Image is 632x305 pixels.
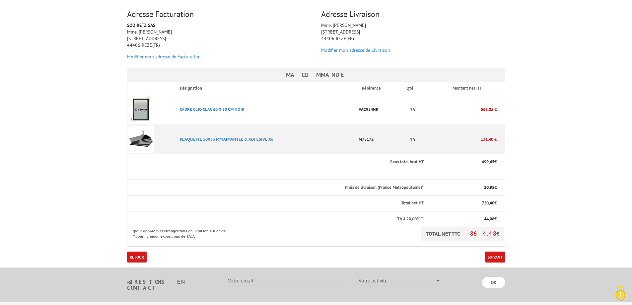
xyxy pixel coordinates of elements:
[316,22,510,57] div: Mme. [PERSON_NAME] [STREET_ADDRESS] 44406 REZE(FR)
[430,216,497,222] p: €
[430,200,497,206] p: €
[127,10,311,19] h3: Adresse Facturation
[357,104,401,115] p: VAC954NR
[122,22,316,63] div: Mme. [PERSON_NAME] [STREET_ADDRESS] 44406 REZE(FR)
[357,82,401,95] th: Référence
[401,95,424,124] td: 15
[127,22,155,28] strong: SODIRETZ SAS
[175,82,357,95] th: Désignation
[127,54,201,60] a: Modifier mon adresse de Facturation
[482,277,505,288] input: OK
[127,252,147,263] a: Retour
[609,282,632,305] button: Cookies (fenêtre modale)
[482,159,494,165] span: 699,45
[430,159,497,165] p: €
[482,216,494,222] span: 144,08
[127,279,132,285] img: newsletter.jpg
[127,195,424,211] th: Total net HT
[612,285,629,302] img: Cookies (fenêtre modale)
[127,279,214,291] h3: restons en contact
[224,275,343,286] input: Votre email
[424,133,497,145] p: 131,40 €
[430,185,497,191] p: €
[485,252,505,263] a: Suivant
[421,227,504,241] p: TOTAL NET TTC €
[127,154,424,170] th: Sous total brut HT
[180,136,273,142] a: PLAQUETTE 50X33 MM AIMANTéE & ADHéSIVE X6
[430,85,504,92] p: Montant net HT
[127,96,154,123] img: CADRE CLIC-CLAC 60 X 80 CM NOIR
[127,126,154,153] img: PLAQUETTE 50X33 MM AIMANTéE & ADHéSIVE X6
[401,124,424,154] td: 15
[180,107,245,112] a: CADRE CLIC-CLAC 60 X 80 CM NOIR
[133,227,232,239] p: *pour dom-tom et étranger frais de livraison sur devis **pour livraison export, pas de T.V.A
[482,200,494,206] span: 720,40
[401,82,424,95] th: Qté
[127,68,505,82] h3: Ma commande
[470,230,496,237] span: 864,48
[321,47,390,53] a: Modifier mon adresse de Livraison
[127,180,424,195] th: Frais de livraison (France Metropolitaine)*
[424,104,497,115] p: 568,05 €
[357,133,401,145] p: M75172
[321,10,505,19] h3: Adresse Livraison
[484,185,494,190] span: 20,95
[133,216,424,222] p: T.V.A 20,00%**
